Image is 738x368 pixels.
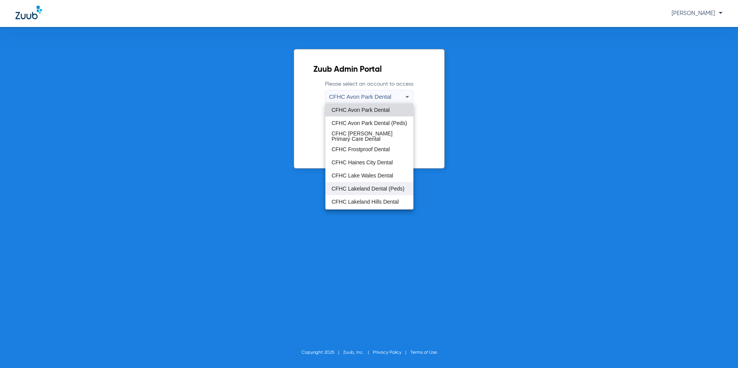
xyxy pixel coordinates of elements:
[332,186,405,191] span: CFHC Lakeland Dental (Peds)
[332,173,393,178] span: CFHC Lake Wales Dental
[332,160,393,165] span: CFHC Haines City Dental
[332,131,407,142] span: CFHC [PERSON_NAME] Primary Care Dental
[332,120,407,126] span: CFHC Avon Park Dental (Peds)
[332,107,390,113] span: CFHC Avon Park Dental
[332,199,399,204] span: CFHC Lakeland Hills Dental
[332,147,390,152] span: CFHC Frostproof Dental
